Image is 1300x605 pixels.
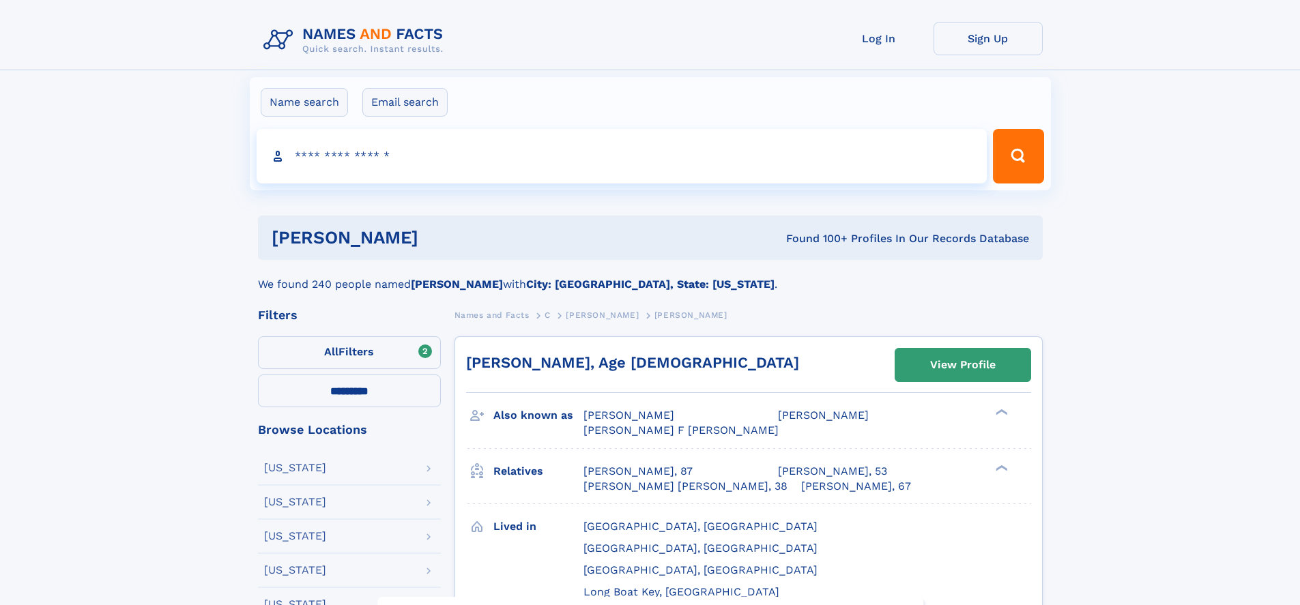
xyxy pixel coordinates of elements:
span: [PERSON_NAME] [778,409,869,422]
span: [GEOGRAPHIC_DATA], [GEOGRAPHIC_DATA] [583,542,818,555]
h3: Lived in [493,515,583,538]
span: [GEOGRAPHIC_DATA], [GEOGRAPHIC_DATA] [583,520,818,533]
a: [PERSON_NAME], Age [DEMOGRAPHIC_DATA] [466,354,799,371]
a: Names and Facts [454,306,530,323]
div: [US_STATE] [264,497,326,507]
a: [PERSON_NAME], 53 [778,464,887,479]
img: Logo Names and Facts [258,22,454,59]
a: [PERSON_NAME], 67 [801,479,911,494]
div: ❯ [992,463,1009,472]
b: [PERSON_NAME] [411,278,503,291]
b: City: [GEOGRAPHIC_DATA], State: [US_STATE] [526,278,775,291]
h3: Also known as [493,404,583,427]
span: C [545,310,551,320]
span: [PERSON_NAME] [566,310,639,320]
h3: Relatives [493,460,583,483]
span: Long Boat Key, [GEOGRAPHIC_DATA] [583,585,779,598]
a: [PERSON_NAME] [566,306,639,323]
h1: [PERSON_NAME] [272,229,603,246]
span: [PERSON_NAME] F [PERSON_NAME] [583,424,779,437]
span: [PERSON_NAME] [654,310,727,320]
a: C [545,306,551,323]
a: [PERSON_NAME], 87 [583,464,693,479]
div: Found 100+ Profiles In Our Records Database [602,231,1029,246]
button: Search Button [993,129,1043,183]
a: Sign Up [934,22,1043,55]
a: [PERSON_NAME] [PERSON_NAME], 38 [583,479,788,494]
div: We found 240 people named with . [258,260,1043,293]
div: View Profile [930,349,996,381]
a: Log In [824,22,934,55]
a: View Profile [895,349,1030,381]
div: ❯ [992,408,1009,417]
label: Filters [258,336,441,369]
div: Browse Locations [258,424,441,436]
input: search input [257,129,987,183]
span: All [324,345,338,358]
div: [US_STATE] [264,531,326,542]
span: [PERSON_NAME] [583,409,674,422]
div: Filters [258,309,441,321]
label: Name search [261,88,348,117]
span: [GEOGRAPHIC_DATA], [GEOGRAPHIC_DATA] [583,563,818,576]
div: [US_STATE] [264,462,326,473]
label: Email search [362,88,448,117]
div: [US_STATE] [264,565,326,576]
